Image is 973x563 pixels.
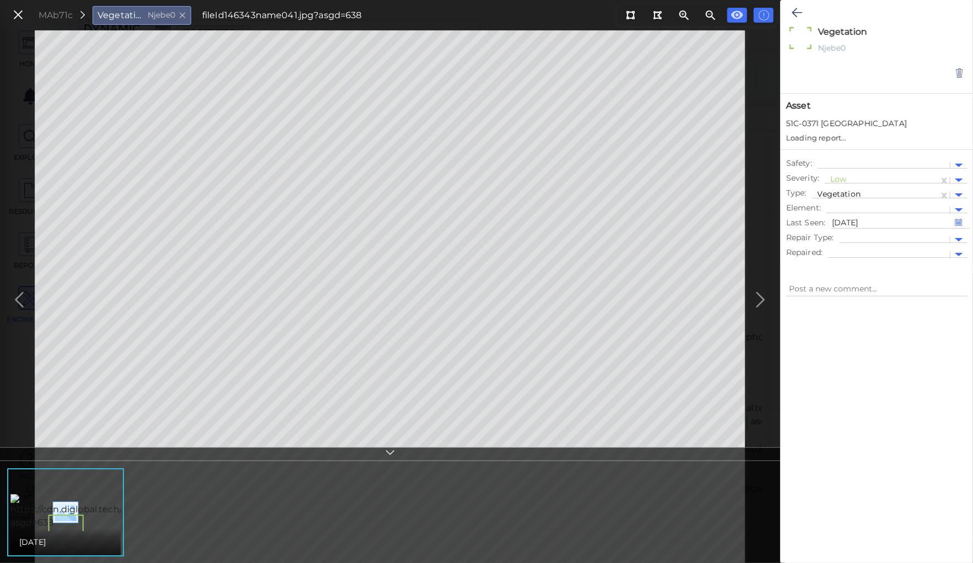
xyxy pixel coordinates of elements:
span: Severity : [786,172,819,184]
span: Safety : [786,158,812,169]
textarea: Vegetation [815,25,929,38]
span: Loading report... [786,133,847,142]
span: Low [830,174,846,184]
span: [DATE] [19,535,46,549]
img: https://cdn.diglobal.tech/width210/638/041.jpg?asgd=638 [10,494,222,529]
span: Njebe0 [148,9,175,21]
span: Vegetation [818,189,861,199]
span: Vegetation [98,9,144,22]
span: Repair Type : [786,232,834,243]
div: MAb71c [39,9,73,22]
span: Asset [786,99,967,112]
span: Element : [786,202,821,214]
span: Last Seen : [786,217,826,229]
iframe: Chat [926,513,965,555]
div: fileId 146343 name 041.jpg?asgd=638 [202,9,362,22]
span: Repaired : [786,247,823,258]
span: Type : [786,187,807,199]
div: Njebe0 [815,42,929,56]
span: 51C-0371 Jalama Creek [786,118,907,129]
